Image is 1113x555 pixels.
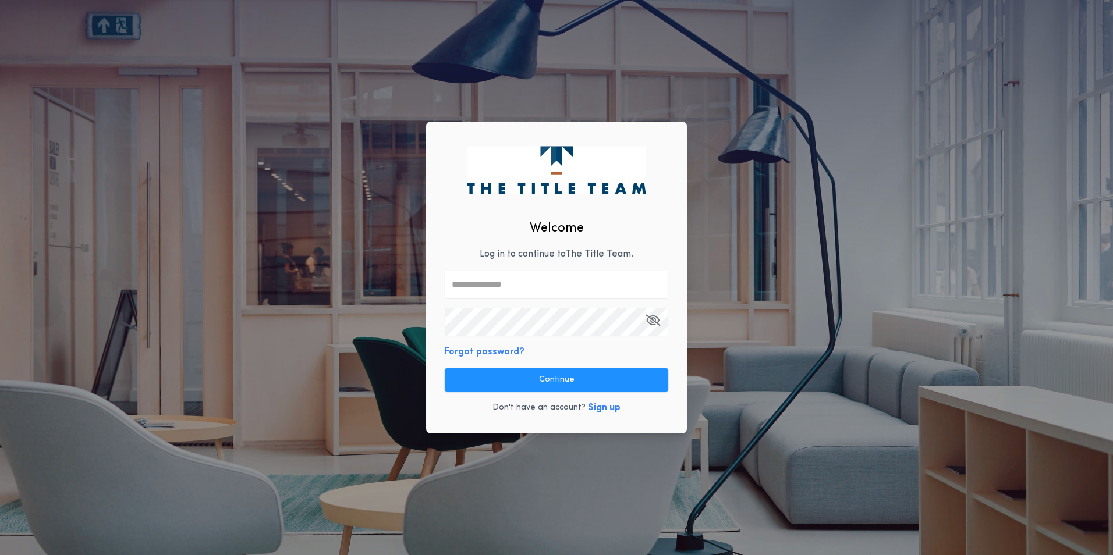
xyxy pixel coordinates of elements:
[588,401,621,415] button: Sign up
[467,146,646,194] img: logo
[445,368,668,392] button: Continue
[480,247,633,261] p: Log in to continue to The Title Team .
[445,345,524,359] button: Forgot password?
[492,402,586,414] p: Don't have an account?
[530,219,584,238] h2: Welcome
